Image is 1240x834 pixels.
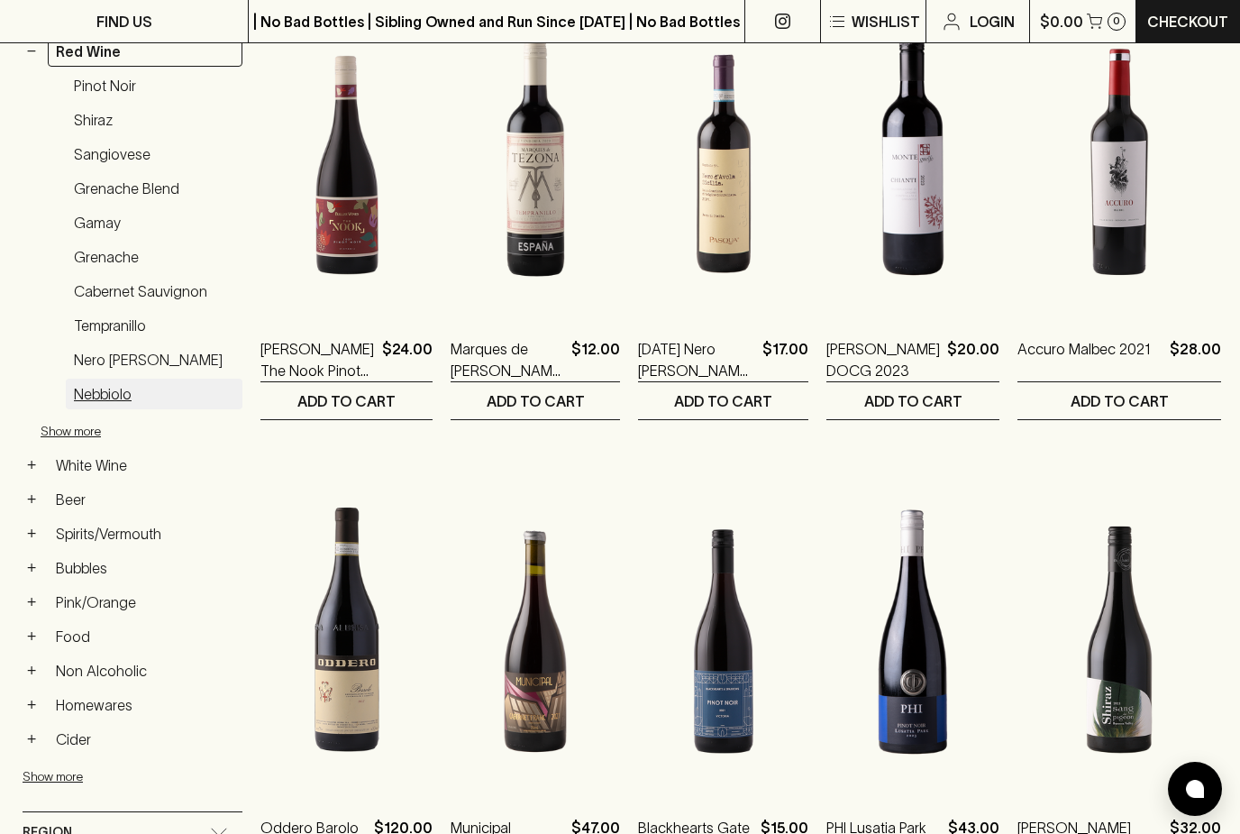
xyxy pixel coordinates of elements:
button: + [23,696,41,714]
button: ADD TO CART [826,382,999,419]
a: Marques de [PERSON_NAME] 2024 [451,338,564,381]
p: FIND US [96,11,152,32]
button: + [23,593,41,611]
a: [PERSON_NAME] DOCG 2023 [826,338,940,381]
p: Login [970,11,1015,32]
a: Pinot Noir [66,70,242,101]
a: Food [48,621,242,652]
img: Michael Hall Sang de Pigeon Shiraz 2024 [1017,474,1221,790]
p: $24.00 [382,338,433,381]
button: − [23,42,41,60]
a: Non Alcoholic [48,655,242,686]
a: Spirits/Vermouth [48,518,242,549]
button: ADD TO CART [260,382,433,419]
p: ADD TO CART [864,390,962,412]
button: Show more [23,758,259,795]
button: + [23,456,41,474]
a: Grenache Blend [66,173,242,204]
a: Accuro Malbec 2021 [1017,338,1151,381]
button: + [23,628,41,646]
a: Gamay [66,207,242,238]
a: Sangiovese [66,139,242,170]
button: ADD TO CART [1017,382,1221,419]
button: + [23,730,41,748]
p: $17.00 [762,338,808,381]
p: Wishlist [852,11,920,32]
img: PHI Lusatia Park Pinot Noir 2023 [826,474,999,790]
a: Cabernet Sauvignon [66,276,242,307]
button: ADD TO CART [638,382,808,419]
a: Pink/Orange [48,587,242,618]
button: ADD TO CART [451,382,620,419]
a: Shiraz [66,105,242,135]
a: Grenache [66,242,242,272]
p: $0.00 [1040,11,1083,32]
a: White Wine [48,450,242,481]
p: $20.00 [947,338,999,381]
p: ADD TO CART [297,390,396,412]
button: + [23,490,41,509]
a: Homewares [48,690,242,720]
img: Blackhearts Gate Series Pinot Noir 2021 [638,474,808,790]
a: Nebbiolo [66,379,242,409]
p: 0 [1113,16,1120,26]
button: + [23,525,41,543]
p: ADD TO CART [674,390,772,412]
button: Show more [41,413,277,450]
a: Bubbles [48,553,242,583]
img: Oddero Barolo Classico 2017 [260,474,433,790]
p: $12.00 [571,338,620,381]
button: + [23,662,41,680]
a: [PERSON_NAME] The Nook Pinot Noir 2021 [260,338,375,381]
a: Red Wine [48,36,242,67]
img: Municipal Cabernet Franc 2021 [451,474,620,790]
a: Beer [48,484,242,515]
a: [DATE] Nero [PERSON_NAME] 2023 [638,338,755,381]
a: Nero [PERSON_NAME] [66,344,242,375]
p: $28.00 [1170,338,1221,381]
a: Cider [48,724,242,755]
img: bubble-icon [1186,780,1204,798]
p: ADD TO CART [487,390,585,412]
p: Checkout [1147,11,1228,32]
p: ADD TO CART [1071,390,1169,412]
button: + [23,559,41,577]
a: Tempranillo [66,310,242,341]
